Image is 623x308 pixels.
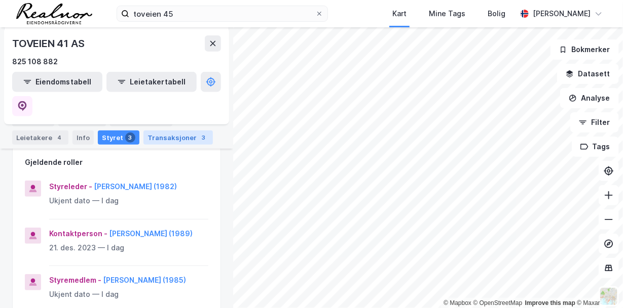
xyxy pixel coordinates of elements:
div: Kontrollprogram for chat [572,259,623,308]
iframe: Chat Widget [572,259,623,308]
div: Leietakere [12,130,68,145]
a: Improve this map [525,299,575,306]
button: Tags [572,137,619,157]
button: Bokmerker [551,39,619,60]
div: Transaksjoner [143,130,213,145]
div: 3 [199,133,209,143]
button: Filter [570,112,619,133]
div: Kart [392,8,407,20]
a: OpenStreetMap [473,299,523,306]
div: [PERSON_NAME] [533,8,591,20]
button: Datasett [557,64,619,84]
div: 21. des. 2023 — I dag [49,242,208,254]
div: Ukjent dato — I dag [49,195,208,207]
div: Info [72,130,94,145]
button: Eiendomstabell [12,72,102,92]
div: 4 [54,133,64,143]
a: Mapbox [444,299,471,306]
div: Styret [98,130,139,145]
button: Leietakertabell [106,72,197,92]
button: Analyse [560,88,619,108]
div: Ukjent dato — I dag [49,288,208,300]
div: Gjeldende roller [25,156,83,168]
div: Mine Tags [429,8,465,20]
div: 3 [125,133,135,143]
input: Søk på adresse, matrikkel, gårdeiere, leietakere eller personer [129,6,315,21]
div: Bolig [488,8,505,20]
img: realnor-logo.934646d98de889bb5806.png [16,3,92,24]
div: TOVEIEN 41 AS [12,35,86,52]
div: 825 108 882 [12,56,58,68]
